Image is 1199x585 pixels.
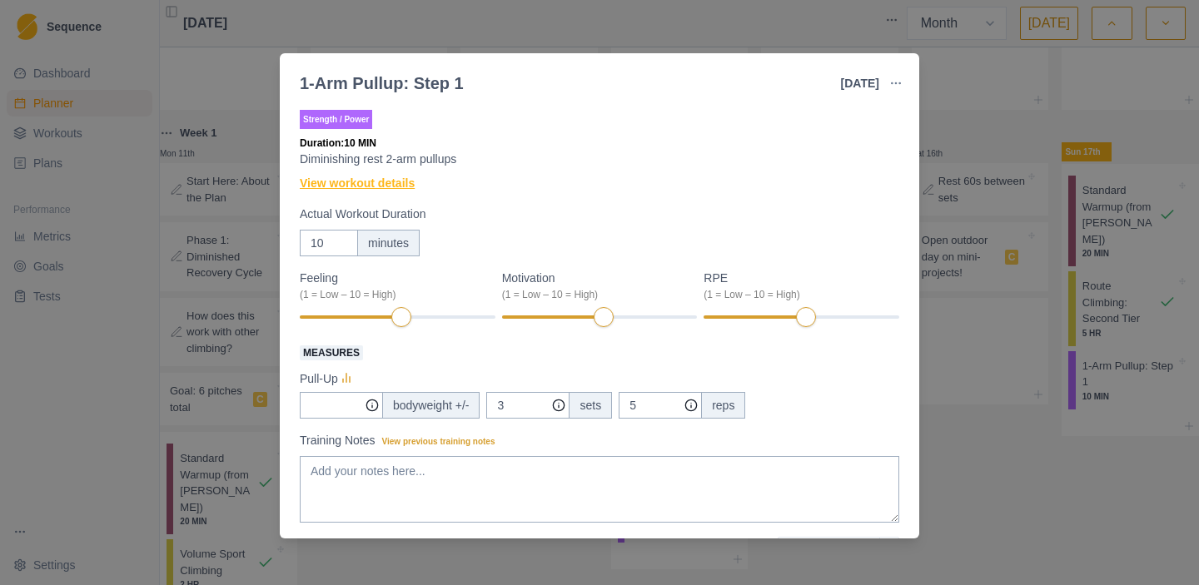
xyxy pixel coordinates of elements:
span: Measures [300,345,363,360]
div: reps [701,392,745,419]
div: (1 = Low – 10 = High) [502,287,688,302]
div: (1 = Low – 10 = High) [704,287,889,302]
button: Mark as Incomplete [778,537,880,557]
p: [DATE] [841,75,879,92]
div: 1-Arm Pullup: Step 1 [300,71,464,96]
label: Motivation [502,270,688,302]
div: (1 = Low – 10 = High) [300,287,485,302]
p: Pull-Up [300,370,338,388]
button: Add reason [879,537,899,557]
label: Feeling [300,270,485,302]
label: RPE [704,270,889,302]
div: bodyweight +/- [382,392,480,419]
span: View previous training notes [382,437,495,446]
label: Actual Workout Duration [300,206,889,223]
div: minutes [357,230,420,256]
p: Strength / Power [300,110,372,129]
p: Duration: 10 MIN [300,136,899,151]
a: View workout details [300,175,415,192]
label: Training Notes [300,432,889,449]
div: sets [569,392,612,419]
p: Diminishing rest 2-arm pullups [300,151,899,168]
